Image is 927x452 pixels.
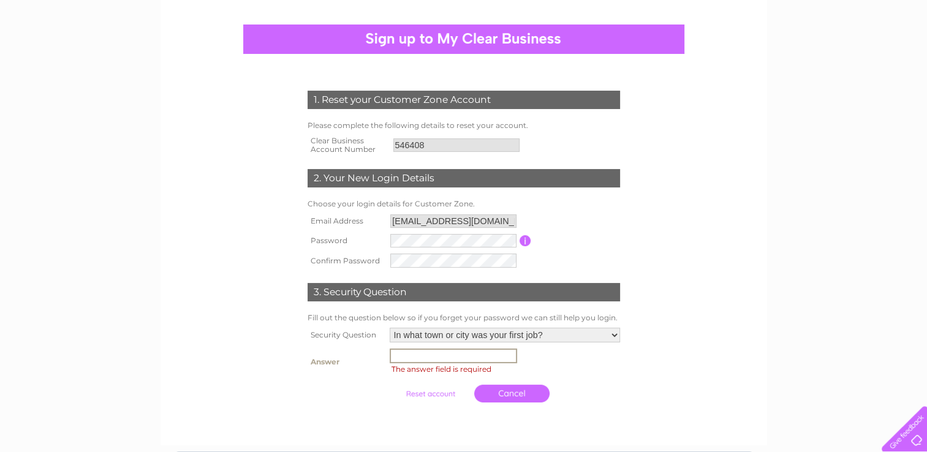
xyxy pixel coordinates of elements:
[865,52,882,61] a: Blog
[305,211,388,231] th: Email Address
[393,385,468,402] input: Submit
[696,6,781,21] a: 0333 014 3131
[305,325,387,345] th: Security Question
[308,283,620,301] div: 3. Security Question
[308,169,620,187] div: 2. Your New Login Details
[32,32,95,69] img: logo.png
[305,133,390,157] th: Clear Business Account Number
[755,52,779,61] a: Water
[520,235,531,246] input: Information
[305,311,623,325] td: Fill out the question below so if you forget your password we can still help you login.
[308,91,620,109] div: 1. Reset your Customer Zone Account
[474,385,550,402] a: Cancel
[392,364,491,374] span: The answer field is required
[305,231,388,250] th: Password
[305,197,623,211] td: Choose your login details for Customer Zone.
[786,52,813,61] a: Energy
[820,52,857,61] a: Telecoms
[305,345,387,379] th: Answer
[305,250,388,270] th: Confirm Password
[305,118,623,133] td: Please complete the following details to reset your account.
[890,52,920,61] a: Contact
[175,7,754,59] div: Clear Business is a trading name of Verastar Limited (registered in [GEOGRAPHIC_DATA] No. 3667643...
